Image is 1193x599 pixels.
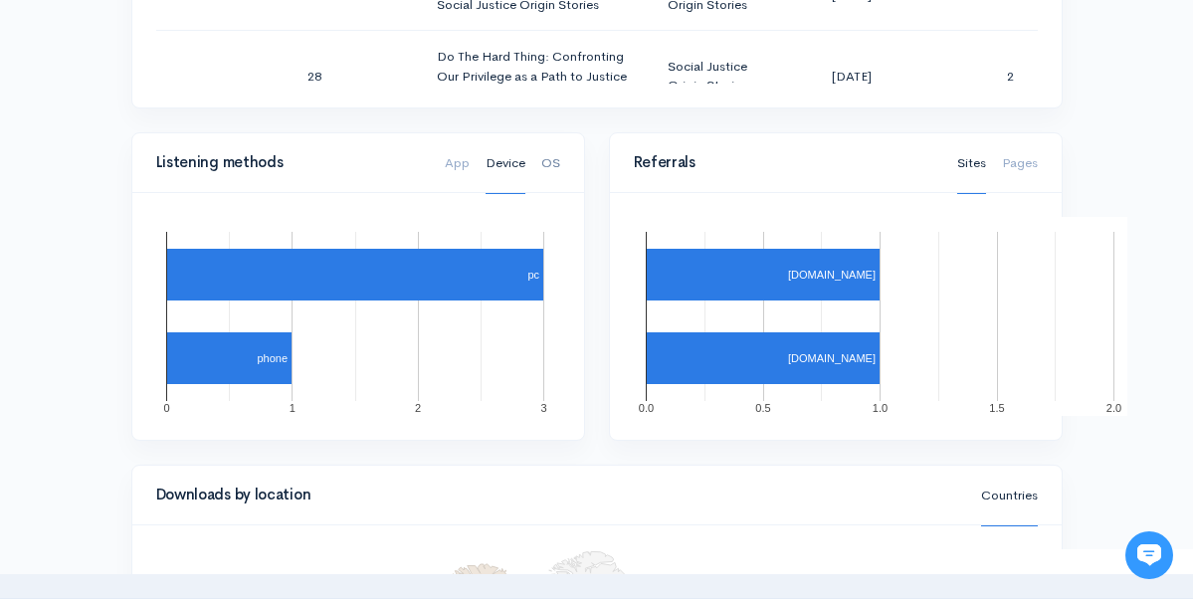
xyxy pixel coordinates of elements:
h1: Hi 👋 [30,97,368,128]
text: 1.0 [872,403,887,415]
iframe: gist-messenger-bubble-iframe [1125,531,1173,579]
td: [DATE] [780,31,922,122]
p: Find an answer quickly [27,341,371,365]
td: 28 [292,31,421,122]
td: Social Justice Origin Stories [652,31,780,122]
a: Pages [1002,133,1038,194]
text: 0.0 [638,403,653,415]
svg: A chart. [634,217,1127,416]
text: 3 [540,403,546,415]
text: 0 [163,403,169,415]
input: Search articles [58,374,355,414]
text: 1 [289,403,295,415]
td: 2 [922,31,1037,122]
text: 2 [415,403,421,415]
a: OS [541,133,560,194]
h2: Just let us know if you need anything and we'll be happy to help! 🙂 [30,132,368,228]
text: 0.5 [755,403,770,415]
h4: Downloads by location [156,487,957,503]
a: Sites [957,133,986,194]
svg: A chart. [156,217,554,416]
text: phone [257,352,288,364]
h4: Listening methods [156,154,421,171]
a: Countries [981,466,1038,526]
text: [DOMAIN_NAME] [787,269,875,281]
button: New conversation [31,264,367,303]
text: 1.5 [989,403,1004,415]
text: 2.0 [1105,403,1120,415]
a: App [445,133,470,194]
td: Do The Hard Thing: Confronting Our Privilege as a Path to Justice with [PERSON_NAME] [421,31,652,122]
a: Device [486,133,525,194]
text: pc [527,269,539,281]
h4: Referrals [634,154,933,171]
text: [DOMAIN_NAME] [787,352,875,364]
span: New conversation [128,276,239,292]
